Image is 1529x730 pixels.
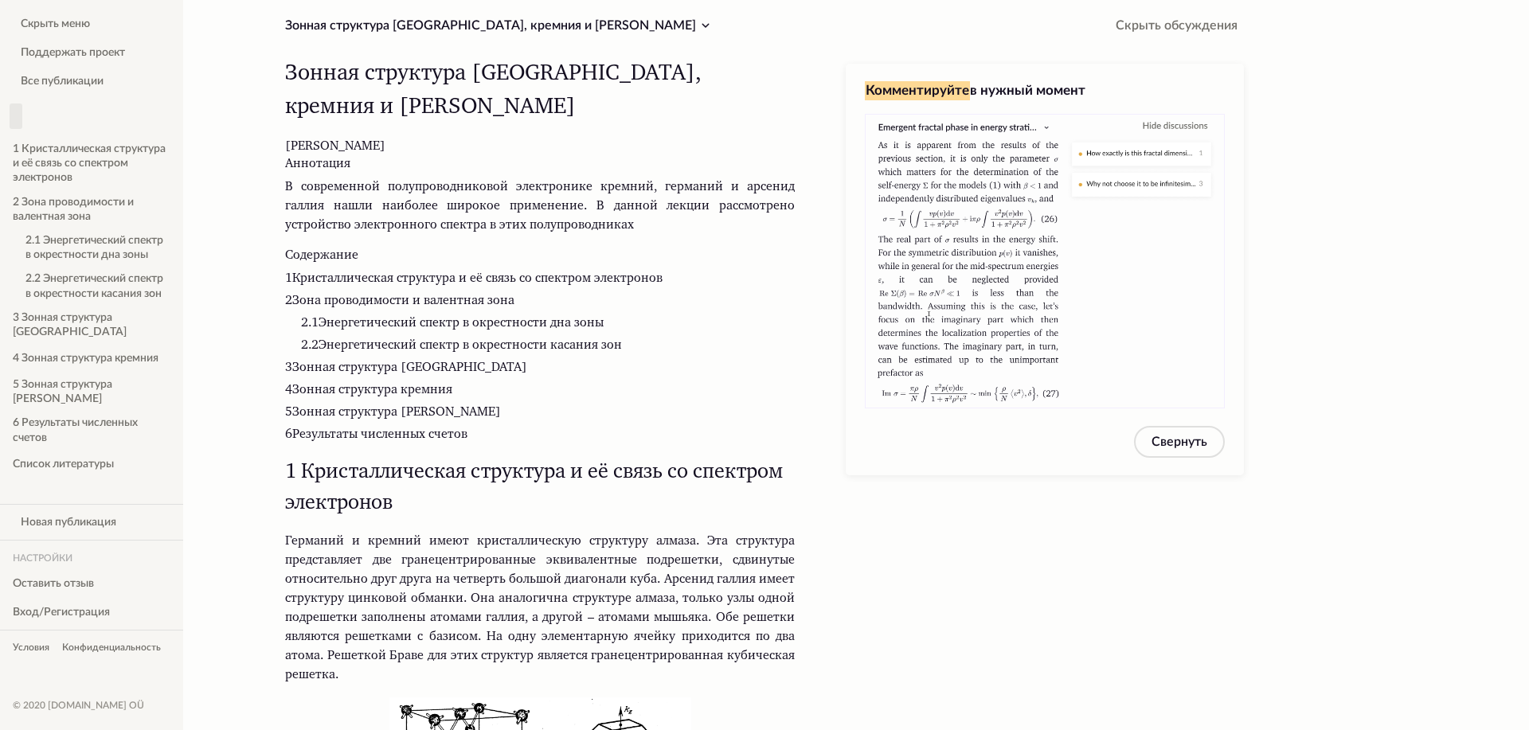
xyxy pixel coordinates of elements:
[285,384,292,396] span: 4
[285,156,795,171] h6: Аннотация
[301,317,604,329] span: Энергетический спектр в окрестности дна зоны
[285,272,663,284] span: Кристаллическая структура и её связь со спектром электронов
[285,384,452,396] span: Зонная структура кремния
[301,339,622,351] a: 2.2Энергетический спектр в окрестности касания зон
[285,406,501,418] span: Зонная структура [PERSON_NAME]
[301,339,622,351] span: Энергетический спектр в окрестности касания зон
[285,57,795,124] h1: Зонная структура [GEOGRAPHIC_DATA], кремния и [PERSON_NAME]
[285,19,696,32] span: Зонная структура [GEOGRAPHIC_DATA], кремния и [PERSON_NAME]
[1134,426,1225,458] button: Свернуть
[1116,16,1238,35] span: Скрыть обсуждения
[285,178,795,235] p: В современной полупроводниковой электронике кремний, германий и арсенид галлия нашли наиболее шир...
[279,13,721,38] button: Зонная структура [GEOGRAPHIC_DATA], кремния и [PERSON_NAME]
[301,339,319,351] span: 2.2
[285,248,795,263] h6: Содержание
[285,295,292,306] span: 2
[285,361,292,373] span: 3
[285,406,292,418] span: 5
[865,81,1225,100] h3: в нужный момент
[285,361,527,373] a: 3Зонная структура [GEOGRAPHIC_DATA]
[285,295,514,306] span: Зона проводимости и валентная зона
[285,532,795,685] p: Германий и кремний имеют кристаллическую структуру алмаза. Эта структура представляет две гранеце...
[285,295,514,306] a: 2Зона проводимости и валентная зона
[285,140,385,152] span: [PERSON_NAME]
[285,384,452,396] a: 4Зонная структура кремния
[285,428,292,440] span: 6
[285,428,467,440] span: Результаты численных счетов
[285,457,795,519] h2: 1 Кристаллическая структура и её связь со спектром электронов
[285,406,501,418] a: 5Зонная структура [PERSON_NAME]
[285,361,527,373] span: Зонная структура [GEOGRAPHIC_DATA]
[301,317,319,329] span: 2.1
[285,272,292,284] span: 1
[865,81,970,100] span: Комментируйте
[285,428,467,440] a: 6Результаты численных счетов
[285,272,663,284] a: 1Кристаллическая структура и её связь со спектром электронов
[301,317,604,329] a: 2.1Энергетический спектр в окрестности дна зоны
